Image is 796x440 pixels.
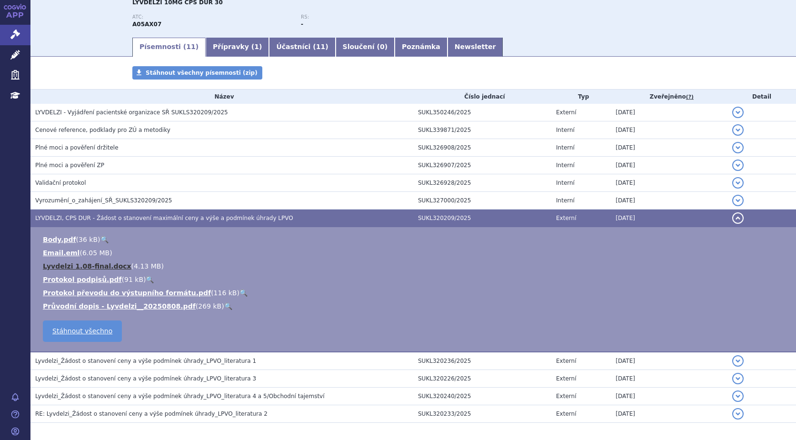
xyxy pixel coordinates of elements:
td: SUKL320240/2025 [413,388,551,405]
span: Interní [556,180,575,186]
span: Plné moci a pověření ZP [35,162,104,169]
button: detail [732,390,744,402]
span: 11 [186,43,195,50]
span: Lyvdelzi_Žádost o stanovení ceny a výše podmínek úhrady_LPVO_literatura 3 [35,375,256,382]
td: [DATE] [611,139,727,157]
a: 🔍 [239,289,248,297]
strong: - [301,21,303,28]
td: [DATE] [611,104,727,121]
th: Název [30,90,413,104]
a: Newsletter [448,38,503,57]
span: LYVDELZI - Vyjádření pacientské organizace SŘ SUKLS320209/2025 [35,109,228,116]
a: Protokol převodu do výstupního formátu.pdf [43,289,211,297]
li: ( ) [43,235,786,244]
abbr: (?) [686,94,694,100]
span: RE: Lyvdelzi_Žádost o stanovení ceny a výše podmínek úhrady_LPVO_literatura 2 [35,410,268,417]
span: Externí [556,109,576,116]
td: [DATE] [611,405,727,423]
li: ( ) [43,248,786,258]
span: Lyvdelzi_Žádost o stanovení ceny a výše podmínek úhrady_LPVO_literatura 1 [35,358,256,364]
td: SUKL326928/2025 [413,174,551,192]
td: [DATE] [611,370,727,388]
span: Vyrozumění_o_zahájení_SŘ_SUKLS320209/2025 [35,197,172,204]
span: Stáhnout všechny písemnosti (zip) [146,70,258,76]
a: Průvodní dopis - Lyvdelzi__20250808.pdf [43,302,196,310]
span: 36 kB [79,236,98,243]
th: Zveřejněno [611,90,727,104]
button: detail [732,107,744,118]
th: Číslo jednací [413,90,551,104]
a: 🔍 [146,276,154,283]
span: Externí [556,375,576,382]
button: detail [732,124,744,136]
button: detail [732,160,744,171]
td: SUKL320226/2025 [413,370,551,388]
td: SUKL320209/2025 [413,210,551,227]
td: [DATE] [611,121,727,139]
td: SUKL326907/2025 [413,157,551,174]
span: Lyvdelzi_Žádost o stanovení ceny a výše podmínek úhrady_LPVO_literatura 4 a 5/Obchodní tajemství [35,393,325,400]
button: detail [732,177,744,189]
span: 0 [380,43,385,50]
button: detail [732,408,744,420]
span: 1 [254,43,259,50]
a: Účastníci (11) [269,38,335,57]
a: 🔍 [100,236,109,243]
span: 6.05 MB [82,249,109,257]
a: Stáhnout všechny písemnosti (zip) [132,66,262,80]
span: 11 [316,43,325,50]
span: Interní [556,127,575,133]
a: Poznámka [395,38,448,57]
button: detail [732,212,744,224]
a: Protokol podpisů.pdf [43,276,122,283]
span: Validační protokol [35,180,86,186]
strong: SELADELPAR [132,21,161,28]
p: RS: [301,14,460,20]
th: Detail [727,90,796,104]
span: Cenové reference, podklady pro ZÚ a metodiky [35,127,170,133]
li: ( ) [43,301,786,311]
span: Externí [556,358,576,364]
button: detail [732,373,744,384]
span: Plné moci a pověření držitele [35,144,119,151]
a: Písemnosti (11) [132,38,206,57]
a: Přípravky (1) [206,38,269,57]
td: SUKL320233/2025 [413,405,551,423]
span: Externí [556,410,576,417]
li: ( ) [43,275,786,284]
a: Email.eml [43,249,80,257]
a: Body.pdf [43,236,76,243]
td: [DATE] [611,210,727,227]
td: [DATE] [611,352,727,370]
td: [DATE] [611,388,727,405]
button: detail [732,355,744,367]
p: ATC: [132,14,291,20]
a: 🔍 [224,302,232,310]
span: LYVDELZI, CPS DUR - Žádost o stanovení maximální ceny a výše a podmínek úhrady LPVO [35,215,293,221]
td: [DATE] [611,192,727,210]
td: SUKL320236/2025 [413,352,551,370]
th: Typ [551,90,611,104]
span: Externí [556,215,576,221]
td: [DATE] [611,157,727,174]
a: Sloučení (0) [336,38,395,57]
a: Lyvdelzi 1.08-final.docx [43,262,131,270]
span: 4.13 MB [134,262,161,270]
button: detail [732,195,744,206]
td: SUKL326908/2025 [413,139,551,157]
span: Interní [556,197,575,204]
td: SUKL327000/2025 [413,192,551,210]
a: Stáhnout všechno [43,320,122,342]
span: 116 kB [214,289,237,297]
li: ( ) [43,261,786,271]
button: detail [732,142,744,153]
span: 91 kB [124,276,143,283]
td: [DATE] [611,174,727,192]
span: 269 kB [198,302,221,310]
li: ( ) [43,288,786,298]
span: Interní [556,162,575,169]
span: Externí [556,393,576,400]
td: SUKL350246/2025 [413,104,551,121]
td: SUKL339871/2025 [413,121,551,139]
span: Interní [556,144,575,151]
